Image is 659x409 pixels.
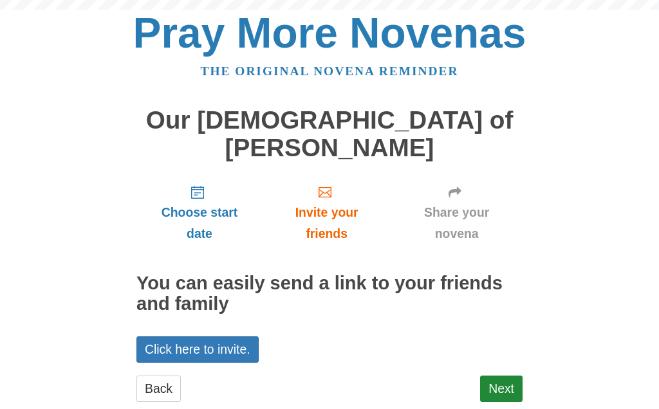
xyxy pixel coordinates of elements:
h2: You can easily send a link to your friends and family [136,273,523,314]
a: Back [136,376,181,402]
span: Invite your friends [275,202,378,244]
a: Next [480,376,523,402]
a: Pray More Novenas [133,9,526,57]
h1: Our [DEMOGRAPHIC_DATA] of [PERSON_NAME] [136,107,523,161]
a: Choose start date [136,174,263,251]
span: Share your novena [404,202,510,244]
a: Invite your friends [263,174,391,251]
a: Click here to invite. [136,336,259,363]
a: Share your novena [391,174,523,251]
a: The original novena reminder [201,64,459,78]
span: Choose start date [149,202,250,244]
